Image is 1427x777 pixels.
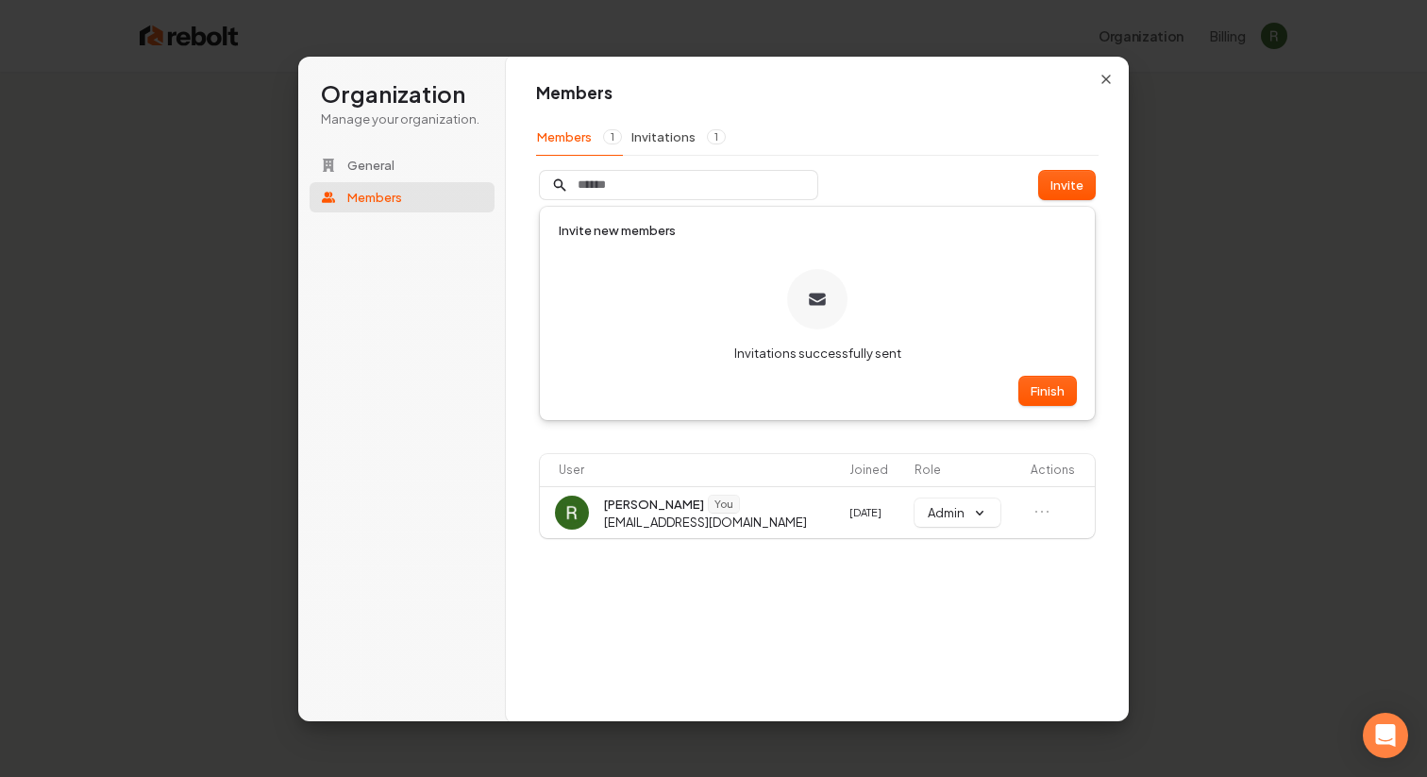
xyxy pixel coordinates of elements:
[1019,377,1076,405] button: Finish
[555,496,589,530] img: Ramón Fregoso
[347,189,402,206] span: Members
[709,496,739,513] span: You
[603,129,622,144] span: 1
[559,222,1076,239] h1: Invite new members
[310,150,495,180] button: General
[734,345,901,362] p: Invitations successfully sent
[707,129,726,144] span: 1
[604,514,807,531] span: [EMAIL_ADDRESS][DOMAIN_NAME]
[536,119,623,156] button: Members
[1023,454,1095,486] th: Actions
[1039,171,1095,199] button: Invite
[321,79,483,110] h1: Organization
[540,171,817,199] input: Search
[540,454,842,486] th: User
[849,506,881,518] span: [DATE]
[347,157,395,174] span: General
[321,110,483,127] p: Manage your organization.
[630,119,727,155] button: Invitations
[842,454,907,486] th: Joined
[1031,500,1053,523] button: Open menu
[536,82,1099,105] h1: Members
[310,182,495,212] button: Members
[604,496,704,513] span: [PERSON_NAME]
[915,498,1000,527] button: Admin
[907,454,1023,486] th: Role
